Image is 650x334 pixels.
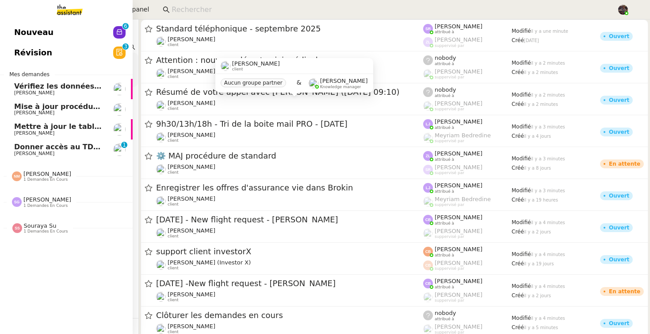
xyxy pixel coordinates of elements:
span: ⚙️ MAJ procédure de standard [156,152,423,160]
span: suppervisé par [435,75,464,80]
span: [PERSON_NAME] [435,150,482,157]
div: Ouvert [609,34,629,39]
span: [PERSON_NAME] [168,163,215,170]
span: [PERSON_NAME] [435,291,482,298]
span: [PERSON_NAME] [23,171,71,177]
span: Mise à jour procédure traitement FP [14,102,159,111]
span: il y a 4 minutes [531,284,565,289]
span: il y a une minute [531,29,568,34]
span: Créé [512,260,524,267]
app-user-label: attribué à [423,278,512,289]
img: svg [423,37,433,47]
app-user-label: attribué à [423,118,512,130]
app-user-label: attribué à [423,310,512,321]
span: [PERSON_NAME] [14,151,54,156]
span: [PERSON_NAME] [435,100,482,107]
span: suppervisé par [435,266,464,271]
span: Créé [512,69,524,75]
span: attribué à [435,253,454,258]
span: Standard téléphonique - septembre 2025 [156,25,423,33]
div: En attente [609,289,640,294]
span: Modifié [512,315,531,321]
span: [DATE] [524,38,539,43]
span: [PERSON_NAME] [435,118,482,125]
span: Meyriam Bedredine [435,196,491,202]
img: users%2FW4OQjB9BRtYK2an7yusO0WsYLsD3%2Favatar%2F28027066-518b-424c-8476-65f2e549ac29 [156,324,166,334]
span: il y a 5 minutes [524,325,558,330]
span: Modifié [512,92,531,98]
img: users%2FRcIDm4Xn1TPHYwgLThSv8RQYtaM2%2Favatar%2F95761f7a-40c3-4bb5-878d-fe785e6f95b2 [221,61,230,71]
span: [DATE] -New flight request - [PERSON_NAME] [156,280,423,287]
span: [PERSON_NAME] [168,132,215,138]
app-user-label: attribué à [423,182,512,194]
span: il y a 4 minutes [531,252,565,257]
img: svg [423,165,433,175]
span: Modifié [512,283,531,289]
span: Mes demandes [4,70,55,79]
img: svg [423,215,433,225]
span: il y a 2 jours [524,229,551,234]
span: nobody [435,54,456,61]
span: Mettre à jour le tableau Looker Studio [14,122,167,131]
span: [PERSON_NAME] [435,214,482,221]
img: users%2FoFdbodQ3TgNoWt9kP3GXAs5oaCq1%2Favatar%2Fprofile-pic.png [423,292,433,302]
span: il y a 2 minutes [524,102,558,107]
span: Créé [512,229,524,235]
span: client [168,298,179,303]
span: [PERSON_NAME] [435,164,482,171]
img: svg [423,279,433,288]
img: svg [423,24,433,34]
span: [PERSON_NAME] [14,130,54,136]
span: suppervisé par [435,202,464,207]
span: [PERSON_NAME] (Investor X) [168,259,251,266]
app-user-detailed-label: client [156,163,423,175]
span: [PERSON_NAME] [168,195,215,202]
app-user-detailed-label: client [156,259,423,271]
img: svg [12,197,22,207]
span: client [168,138,179,143]
span: Clôturer les demandes en cours [156,311,423,319]
span: [DATE] - New flight request - [PERSON_NAME] [156,216,423,224]
span: il y a 19 heures [524,198,558,202]
p: 3 [124,43,127,51]
span: 9h30/13h/18h - Tri de la boite mail PRO - [DATE] [156,120,423,128]
img: users%2FoFdbodQ3TgNoWt9kP3GXAs5oaCq1%2Favatar%2Fprofile-pic.png [423,324,433,334]
span: attribué à [435,62,454,66]
div: Ouvert [609,225,629,230]
span: il y a 2 minutes [524,70,558,75]
span: Créé [512,133,524,139]
img: users%2FyQfMwtYgTqhRP2YHWHmG2s2LYaD3%2Favatar%2Fprofile-pic.png [423,101,433,111]
span: 1 demandes en cours [23,203,68,208]
span: [PERSON_NAME] [168,68,215,74]
app-user-detailed-label: client [156,100,423,111]
span: & [297,78,302,89]
span: attribué à [435,30,454,35]
span: [PERSON_NAME] [320,78,368,84]
img: svg [423,247,433,256]
span: [PERSON_NAME] [435,260,482,266]
p: 1 [122,142,126,150]
app-user-detailed-label: client [156,132,423,143]
img: users%2FALbeyncImohZ70oG2ud0kR03zez1%2Favatar%2F645c5494-5e49-4313-a752-3cbe407590be [156,196,166,206]
span: Donner accès au TDB MPAF [14,143,123,151]
span: il y a 4 minutes [531,220,565,225]
div: Ouvert [609,129,629,135]
span: [PERSON_NAME] [435,68,482,75]
span: [PERSON_NAME] [435,228,482,234]
span: [PERSON_NAME] [435,36,482,43]
span: Nouveau [14,26,54,39]
app-user-detailed-label: client [156,291,423,303]
span: client [168,266,179,271]
img: svg [423,151,433,161]
span: Créé [512,37,524,43]
app-user-label: attribué à [423,23,512,35]
span: Modifié [512,60,531,66]
div: En attente [609,161,640,167]
span: suppervisé par [435,107,464,112]
span: Souraya Su [24,222,57,229]
app-user-label: suppervisé par [423,196,512,207]
img: users%2FC9SBsJ0duuaSgpQFj5LgoEX8n0o2%2Favatar%2Fec9d51b8-9413-4189-adfb-7be4d8c96a3c [156,292,166,302]
nz-badge-sup: 1 [121,142,127,148]
img: users%2FAXgjBsdPtrYuxuZvIJjRexEdqnq2%2Favatar%2F1599931753966.jpeg [113,83,126,95]
div: Ouvert [609,193,629,198]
